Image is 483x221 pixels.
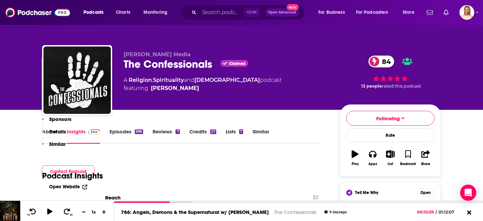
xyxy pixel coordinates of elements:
p: Similar [49,141,66,147]
div: Search podcasts, credits, & more... [187,5,311,20]
div: 7 [239,129,243,134]
a: 84 [368,56,394,67]
div: Share [421,162,430,166]
div: 7 [175,129,180,134]
button: open menu [139,7,176,18]
span: New [287,4,299,10]
button: Open [416,188,434,197]
img: The Confessionals [43,46,111,114]
div: Apps [368,162,377,166]
img: tell me why sparkle [347,191,351,195]
span: Monitoring [143,8,167,17]
div: List [388,162,393,166]
button: Open AdvancedNew [265,8,299,17]
span: Following [376,115,400,122]
a: Tony Merkel [151,84,199,92]
button: List [382,146,399,170]
span: [PERSON_NAME] Media [124,51,191,58]
input: Search podcasts, credits, & more... [199,7,244,18]
button: Details [42,128,66,141]
span: 10 [27,214,30,216]
p: Details [49,128,66,135]
div: Bookmark [400,162,416,166]
a: Spirituality [153,77,184,83]
div: 9 days ago [324,210,347,214]
a: Lists7 [226,128,243,144]
button: open menu [314,7,353,18]
div: 84 13 peoplerated this podcast [340,51,441,93]
a: Show notifications dropdown [424,7,436,18]
button: Following [346,111,434,126]
span: 00:10:59 [417,210,436,215]
div: Play [352,162,359,166]
div: 1 x [88,209,100,215]
button: Play [346,146,364,170]
span: Ctrl K [244,8,260,17]
img: Podchaser - Follow, Share and Rate Podcasts [5,6,70,19]
div: 27 [210,129,216,134]
a: Similar [253,128,269,144]
span: featuring [124,84,282,92]
button: open menu [398,7,423,18]
div: Open Intercom Messenger [460,185,476,201]
a: Episodes998 [109,128,143,144]
div: Rate [346,128,434,142]
h2: Reach [105,194,121,201]
button: open menu [352,7,398,18]
span: Claimed [229,62,246,65]
a: [DEMOGRAPHIC_DATA] [194,77,260,83]
span: rated this podcast [382,84,421,89]
span: For Business [318,8,345,17]
span: 01:12:07 [437,210,461,215]
span: For Podcasters [356,8,388,17]
span: , [152,77,153,83]
span: Podcasts [84,8,103,17]
button: Show profile menu [459,5,474,20]
span: Tell Me Why [355,190,378,195]
button: open menu [79,7,112,18]
a: Charts [111,7,134,18]
a: Open Website [49,184,87,190]
button: Bookmark [399,146,417,170]
span: Open Advanced [268,11,296,14]
span: More [403,8,414,17]
a: Religion [129,77,152,83]
button: Apps [364,146,381,170]
span: 30 [70,214,72,216]
span: 84 [375,56,394,67]
a: Reviews7 [153,128,180,144]
button: 30 [61,208,74,216]
a: The Confessionals [274,209,316,215]
span: Charts [116,8,130,17]
a: Show notifications dropdown [441,7,451,18]
span: / [436,210,437,215]
span: and [184,77,194,83]
a: Credits27 [189,128,216,144]
div: 998 [135,129,143,134]
button: Similar [42,141,66,153]
span: Logged in as leannebush [459,5,474,20]
button: 10 [26,208,39,216]
button: Share [417,146,434,170]
a: 786: Angels, Demons & the Supernatural w/ [PERSON_NAME] [121,209,269,215]
span: 13 people [361,84,382,89]
div: A podcast [124,76,282,92]
img: User Profile [459,5,474,20]
button: Contact Podcast [42,165,95,178]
